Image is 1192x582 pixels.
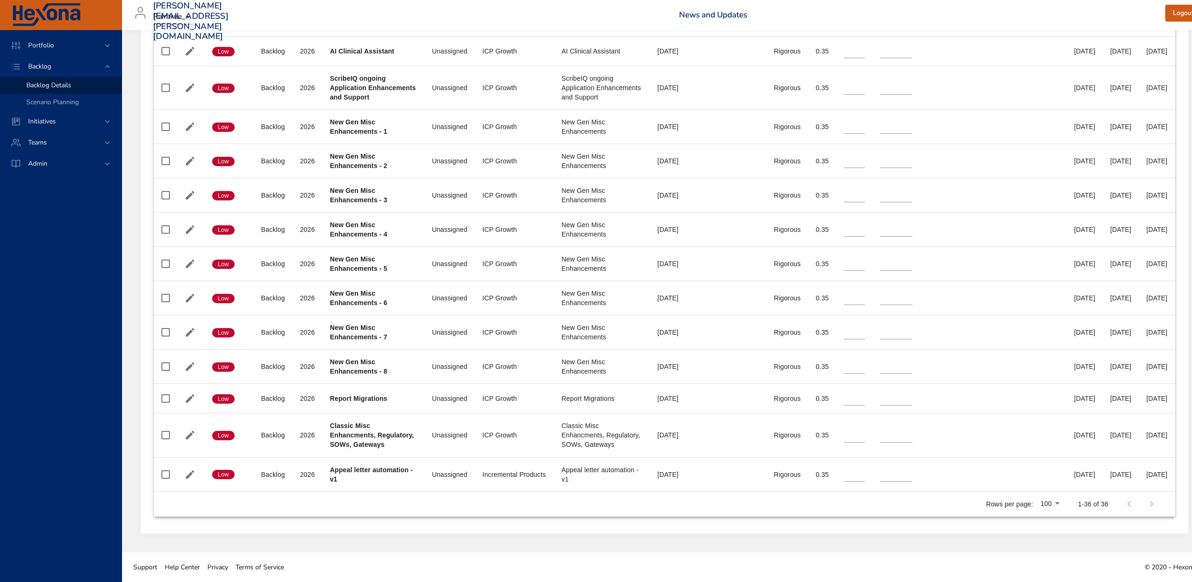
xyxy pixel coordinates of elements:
button: Edit Project Details [183,154,197,168]
div: 2026 [300,225,315,234]
b: AI Clinical Assistant [330,47,394,55]
div: [DATE] [1074,430,1095,440]
div: ICP Growth [482,83,547,92]
div: [DATE] [1074,83,1095,92]
div: [DATE] [657,394,691,403]
div: [DATE] [657,430,691,440]
div: [DATE] [1146,470,1168,479]
div: Rigorous [774,362,801,371]
div: New Gen Misc Enhancements [562,323,642,342]
div: 0.35 [816,46,829,56]
div: New Gen Misc Enhancements [562,186,642,205]
button: Edit Project Details [183,188,197,202]
div: 2026 [300,293,315,303]
div: Classic Misc Enhancments, Regulatory, SOWs, Gateways [562,421,642,449]
div: Rigorous [774,394,801,403]
div: 0.35 [816,83,829,92]
span: Low [212,395,235,403]
span: Low [212,123,235,131]
div: [DATE] [657,191,691,200]
div: [DATE] [657,328,691,337]
b: New Gen Misc Enhancements - 5 [330,255,387,272]
div: 0.35 [816,362,829,371]
div: [DATE] [1074,46,1095,56]
span: Backlog Details [26,81,71,90]
div: [DATE] [1110,293,1131,303]
b: Report Migrations [330,395,387,402]
div: Backlog [261,122,285,131]
div: [DATE] [1074,362,1095,371]
div: [DATE] [1146,328,1168,337]
div: [DATE] [1074,328,1095,337]
div: ICP Growth [482,328,547,337]
a: Terms of Service [232,557,288,578]
div: 2026 [300,430,315,440]
p: 1-36 of 36 [1078,499,1108,509]
div: New Gen Misc Enhancements [562,357,642,376]
div: [DATE] [657,225,691,234]
div: ICP Growth [482,394,547,403]
span: Low [212,226,235,234]
div: 0.35 [816,156,829,166]
div: [DATE] [1110,122,1131,131]
span: Low [212,431,235,440]
div: Backlog [261,470,285,479]
div: [DATE] [1074,259,1095,268]
button: Edit Project Details [183,325,197,339]
div: [DATE] [1074,394,1095,403]
div: 0.35 [816,328,829,337]
div: 2026 [300,259,315,268]
b: New Gen Misc Enhancements - 7 [330,324,387,341]
div: [DATE] [1110,83,1131,92]
div: ICP Growth [482,362,547,371]
div: 2026 [300,156,315,166]
div: Unassigned [432,83,467,92]
div: [DATE] [1074,122,1095,131]
div: [DATE] [1074,470,1095,479]
b: New Gen Misc Enhancements - 4 [330,221,387,238]
b: Classic Misc Enhancments, Regulatory, SOWs, Gateways [330,422,414,448]
div: Rigorous [774,293,801,303]
div: Rigorous [774,259,801,268]
div: Backlog [261,293,285,303]
div: Rigorous [774,83,801,92]
div: [DATE] [1074,225,1095,234]
span: Terms of Service [236,563,284,572]
div: [DATE] [1074,293,1095,303]
span: Low [212,157,235,166]
div: Incremental Products [482,470,547,479]
div: New Gen Misc Enhancements [562,117,642,136]
div: 2026 [300,394,315,403]
div: Rigorous [774,122,801,131]
button: Edit Project Details [183,391,197,406]
div: 0.35 [816,225,829,234]
b: New Gen Misc Enhancements - 6 [330,290,387,306]
div: Unassigned [432,470,467,479]
div: Report Migrations [562,394,642,403]
div: [DATE] [1146,293,1168,303]
div: Unassigned [432,122,467,131]
div: 0.35 [816,470,829,479]
div: [DATE] [657,470,691,479]
div: 2026 [300,122,315,131]
span: Help Center [165,563,200,572]
div: [DATE] [1074,191,1095,200]
button: Edit Project Details [183,291,197,305]
div: Rigorous [774,191,801,200]
p: Rows per page: [986,499,1033,509]
button: Edit Project Details [183,257,197,271]
div: [DATE] [1074,156,1095,166]
div: Unassigned [432,430,467,440]
div: 0.35 [816,293,829,303]
button: Edit Project Details [183,360,197,374]
a: Privacy [204,557,232,578]
div: Rigorous [774,46,801,56]
div: [DATE] [1146,225,1168,234]
span: Admin [21,159,55,168]
div: [DATE] [1146,156,1168,166]
span: Scenario Planning [26,98,79,107]
div: ICP Growth [482,293,547,303]
div: Rigorous [774,430,801,440]
div: 2026 [300,362,315,371]
div: [DATE] [1146,46,1168,56]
